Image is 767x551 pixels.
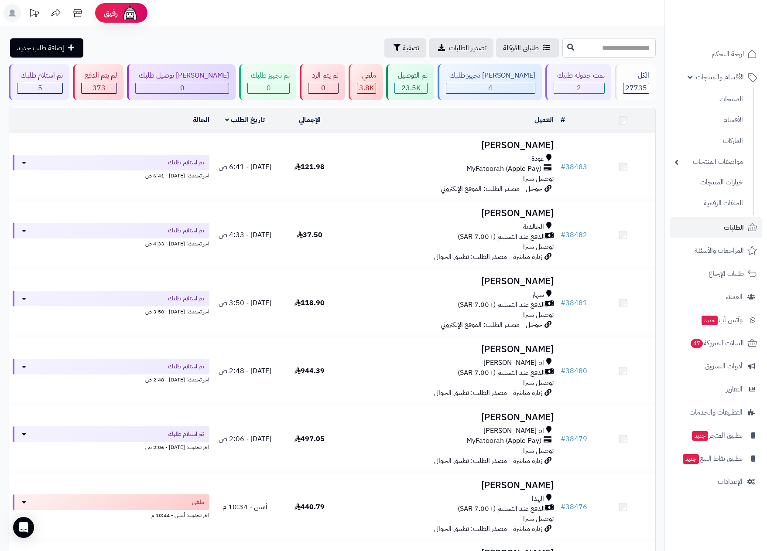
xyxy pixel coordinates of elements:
[346,412,554,422] h3: [PERSON_NAME]
[401,83,421,93] span: 23.5K
[17,83,62,93] div: 5
[561,162,587,172] a: #38483
[544,64,613,100] a: تمت جدولة طلبك 2
[705,360,743,372] span: أدوات التسويق
[670,173,747,192] a: خيارات المنتجات
[308,83,338,93] div: 0
[168,430,204,439] span: تم استلام طلبك
[561,502,565,512] span: #
[709,268,744,280] span: طلبات الإرجاع
[308,71,338,81] div: لم يتم الرد
[613,64,657,100] a: الكل27735
[458,368,545,378] span: الدفع عند التسليم (+7.00 SAR)
[247,71,290,81] div: تم تجهيز طلبك
[458,504,545,514] span: الدفع عند التسليم (+7.00 SAR)
[561,115,565,125] a: #
[294,366,325,376] span: 944.39
[561,366,587,376] a: #38480
[384,38,426,58] button: تصفية
[219,366,271,376] span: [DATE] - 2:48 ص
[695,245,744,257] span: المراجعات والأسئلة
[71,64,125,100] a: لم يتم الدفع 373
[670,471,762,492] a: الإعدادات
[17,71,63,81] div: تم استلام طلبك
[561,298,565,308] span: #
[724,221,744,234] span: الطلبات
[441,320,542,330] span: جوجل - مصدر الطلب: الموقع الإلكتروني
[670,356,762,377] a: أدوات التسويق
[561,434,565,444] span: #
[136,83,229,93] div: 0
[346,140,554,150] h3: [PERSON_NAME]
[503,43,539,53] span: طلباتي المُوكلة
[561,434,587,444] a: #38479
[625,83,647,93] span: 27735
[219,230,271,240] span: [DATE] - 4:33 ص
[104,8,118,18] span: رفيق
[294,298,325,308] span: 118.90
[223,502,267,512] span: أمس - 10:34 م
[561,230,587,240] a: #38482
[357,83,376,93] div: 3841
[294,434,325,444] span: 497.05
[248,83,289,93] div: 0
[496,38,559,58] a: طلباتي المُوكلة
[670,153,747,171] a: مواصفات المنتجات
[434,388,542,398] span: زيارة مباشرة - مصدر الطلب: تطبيق الجوال
[670,240,762,261] a: المراجعات والأسئلة
[701,314,743,326] span: وآتس آب
[92,83,106,93] span: 373
[434,524,542,534] span: زيارة مباشرة - مصدر الطلب: تطبيق الجوال
[532,494,544,504] span: الهدا
[193,115,209,125] a: الحالة
[458,232,545,242] span: الدفع عند التسليم (+7.00 SAR)
[561,230,565,240] span: #
[483,426,544,436] span: ام [PERSON_NAME]
[168,158,204,167] span: تم استلام طلبك
[690,337,744,349] span: السلات المتروكة
[577,83,581,93] span: 2
[219,162,271,172] span: [DATE] - 6:41 ص
[13,170,209,180] div: اخر تحديث: [DATE] - 6:41 ص
[237,64,298,100] a: تم تجهيز طلبك 0
[347,64,384,100] a: ملغي 3.8K
[670,425,762,446] a: تطبيق المتجرجديد
[718,476,743,488] span: الإعدادات
[670,448,762,469] a: تطبيق نقاط البيعجديد
[670,263,762,284] a: طلبات الإرجاع
[346,480,554,490] h3: [PERSON_NAME]
[483,358,544,368] span: ام [PERSON_NAME]
[691,429,743,442] span: تطبيق المتجر
[294,162,325,172] span: 121.98
[682,452,743,465] span: تطبيق نقاط البيع
[346,276,554,286] h3: [PERSON_NAME]
[523,173,554,184] span: توصيل شبرا
[689,406,743,418] span: التطبيقات والخدمات
[298,64,346,100] a: لم يتم الرد 0
[726,291,743,303] span: العملاء
[23,4,45,24] a: تحديثات المنصة
[523,514,554,524] span: توصيل شبرا
[17,43,64,53] span: إضافة طلب جديد
[394,71,428,81] div: تم التوصيل
[13,238,209,248] div: اخر تحديث: [DATE] - 4:33 ص
[696,71,744,83] span: الأقسام والمنتجات
[670,217,762,238] a: الطلبات
[466,436,541,446] span: MyFatoorah (Apple Pay)
[403,43,419,53] span: تصفية
[168,294,204,303] span: تم استلام طلبك
[294,502,325,512] span: 440.79
[670,379,762,400] a: التقارير
[683,454,699,464] span: جديد
[436,64,544,100] a: [PERSON_NAME] تجهيز طلبك 4
[670,333,762,354] a: السلات المتروكة47
[121,4,139,22] img: ai-face.png
[702,316,718,325] span: جديد
[192,498,204,507] span: ملغي
[670,402,762,423] a: التطبيقات والخدمات
[321,83,325,93] span: 0
[13,510,209,519] div: اخر تحديث: أمس - 10:44 م
[81,71,117,81] div: لم يتم الدفع
[299,115,321,125] a: الإجمالي
[13,374,209,384] div: اخر تحديث: [DATE] - 2:48 ص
